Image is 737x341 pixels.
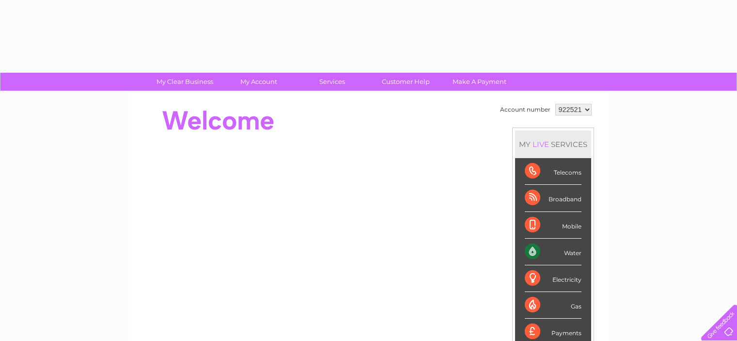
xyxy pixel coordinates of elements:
[525,212,581,239] div: Mobile
[498,101,553,118] td: Account number
[219,73,298,91] a: My Account
[525,158,581,185] div: Telecoms
[145,73,225,91] a: My Clear Business
[525,239,581,265] div: Water
[292,73,372,91] a: Services
[525,292,581,319] div: Gas
[531,140,551,149] div: LIVE
[525,185,581,211] div: Broadband
[525,265,581,292] div: Electricity
[439,73,519,91] a: Make A Payment
[366,73,446,91] a: Customer Help
[515,130,591,158] div: MY SERVICES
